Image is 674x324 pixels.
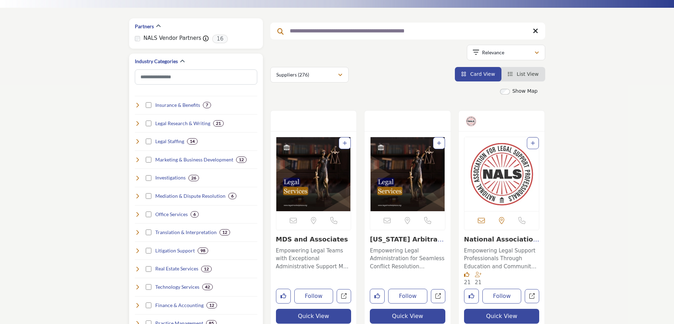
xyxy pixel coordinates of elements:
[276,289,291,304] button: Like listing
[370,245,445,271] a: Empowering Legal Administration for Seamless Conflict Resolution [US_STATE] Arbitration and Media...
[276,71,309,78] p: Suppliers (276)
[236,157,247,163] div: 12 Results For Marketing & Business Development
[146,102,151,108] input: Select Insurance & Benefits checkbox
[464,236,539,251] a: National Association...
[370,289,385,304] button: Like listing
[239,157,244,162] b: 12
[276,236,351,243] h3: MDS and Associates
[228,193,236,199] div: 6 Results For Mediation & Dispute Resolution
[146,193,151,199] input: Select Mediation & Dispute Resolution checkbox
[155,302,204,309] h4: Finance & Accounting: Managing the financial aspects of the law practice
[155,174,186,181] h4: Investigations: Gathering information and evidence for cases
[475,279,482,286] span: 21
[464,279,471,286] span: 21
[146,212,151,217] input: Select Office Services checkbox
[146,302,151,308] input: Select Finance & Accounting checkbox
[155,120,210,127] h4: Legal Research & Writing: Assisting with legal research and document drafting
[464,245,540,271] a: Empowering Legal Support Professionals Through Education and Community This association is dedica...
[508,71,539,77] a: View List
[203,102,211,108] div: 7 Results For Insurance & Benefits
[146,230,151,235] input: Select Translation & Interpretation checkbox
[155,265,198,272] h4: Real Estate Services: Assisting with property matters in legal cases
[146,175,151,181] input: Select Investigations checkbox
[155,283,199,291] h4: Technology Services: IT support, software, hardware for law firms
[212,35,228,43] span: 16
[276,245,351,271] a: Empowering Legal Teams with Exceptional Administrative Support MDS and Associates specializes in ...
[188,175,199,181] div: 26 Results For Investigations
[276,236,348,243] a: MDS and Associates
[200,248,205,253] b: 98
[135,58,178,65] h2: Industry Categories
[501,67,545,81] li: List View
[370,236,445,243] h3: Washington Arbitration and Mediation Services
[370,247,445,271] p: Empowering Legal Administration for Seamless Conflict Resolution [US_STATE] Arbitration and Media...
[464,236,540,243] h3: National Association for Legal Support Professionals
[146,139,151,144] input: Select Legal Staffing checkbox
[146,266,151,272] input: Select Real Estate Services checkbox
[512,87,538,95] label: Show Map
[531,140,535,146] a: Add To List
[191,211,199,218] div: 6 Results For Office Services
[464,247,540,271] p: Empowering Legal Support Professionals Through Education and Community This association is dedica...
[231,194,234,198] b: 6
[482,49,504,56] p: Relevance
[270,67,349,82] button: Suppliers (276)
[437,140,441,146] a: Add To List
[370,137,445,211] a: Open Listing in new tab
[464,137,539,211] a: Open Listing in new tab
[155,247,195,254] h4: Litigation Support: Services to assist during litigation process
[466,116,476,127] img: NALS Vendor Partners Badge Icon
[206,103,208,108] b: 7
[135,69,257,85] input: Search Category
[431,289,445,304] a: Open washington-arbitration-and-mediation-services in new tab
[146,157,151,163] input: Select Marketing & Business Development checkbox
[155,156,233,163] h4: Marketing & Business Development: Helping law firms grow and attract clients
[370,309,445,324] button: Quick View
[206,302,217,308] div: 12 Results For Finance & Accounting
[370,236,444,251] a: [US_STATE] Arbitrati...
[388,289,427,304] button: Follow
[144,34,201,42] label: NALS Vendor Partners
[204,267,209,271] b: 12
[135,36,140,41] input: NALS Vendor Partners checkbox
[146,284,151,290] input: Select Technology Services checkbox
[219,229,230,236] div: 12 Results For Translation & Interpretation
[470,71,495,77] span: Card View
[276,137,351,211] img: MDS and Associates
[155,138,184,145] h4: Legal Staffing: Providing personnel to support law firm operations
[146,248,151,253] input: Select Litigation Support checkbox
[155,211,188,218] h4: Office Services: Products and services for the law office environment
[461,71,495,77] a: View Card
[525,289,539,304] a: Open nals in new tab
[276,247,351,271] p: Empowering Legal Teams with Exceptional Administrative Support MDS and Associates specializes in ...
[190,139,195,144] b: 14
[146,121,151,126] input: Select Legal Research & Writing checkbox
[276,137,351,211] a: Open Listing in new tab
[187,138,198,145] div: 14 Results For Legal Staffing
[205,285,210,289] b: 42
[216,121,221,126] b: 21
[191,176,196,181] b: 26
[155,229,217,236] h4: Translation & Interpretation: Language services for multilingual legal matters
[517,71,538,77] span: List View
[464,289,479,304] button: Like listing
[455,67,501,81] li: Card View
[482,289,522,304] button: Follow
[464,309,540,324] button: Quick View
[155,192,225,200] h4: Mediation & Dispute Resolution: Facilitating settlement and resolving conflicts
[294,289,333,304] button: Follow
[155,102,200,109] h4: Insurance & Benefits: Mitigating risk and attracting talent through benefits
[467,45,545,60] button: Relevance
[201,266,212,272] div: 12 Results For Real Estate Services
[222,230,227,235] b: 12
[202,284,213,290] div: 42 Results For Technology Services
[337,289,351,304] a: Open mdsandassociates in new tab
[209,303,214,308] b: 12
[213,120,224,127] div: 21 Results For Legal Research & Writing
[475,271,483,287] div: Followers
[343,140,347,146] a: Add To List
[135,23,154,30] h2: Partners
[193,212,196,217] b: 6
[370,137,445,211] img: Washington Arbitration and Mediation Services
[464,272,469,277] i: Likes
